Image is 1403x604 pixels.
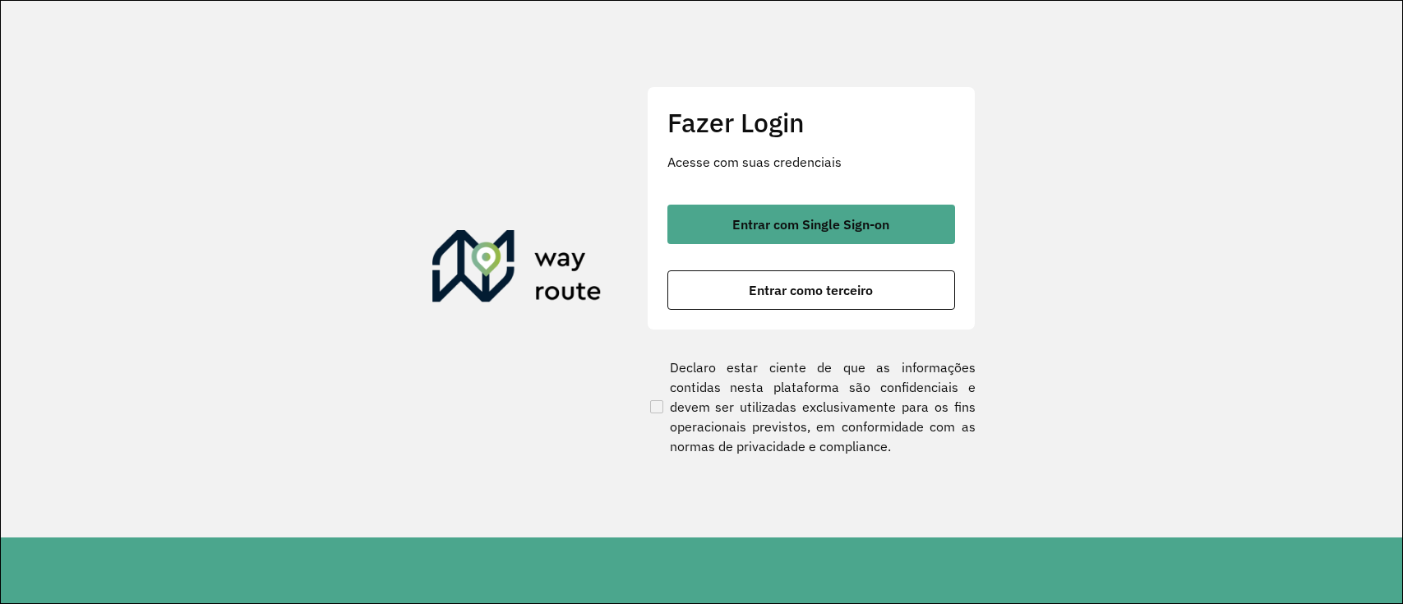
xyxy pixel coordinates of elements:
[647,357,976,456] label: Declaro estar ciente de que as informações contidas nesta plataforma são confidenciais e devem se...
[667,270,955,310] button: button
[667,152,955,172] p: Acesse com suas credenciais
[749,284,873,297] span: Entrar como terceiro
[667,205,955,244] button: button
[432,230,602,309] img: Roteirizador AmbevTech
[667,107,955,138] h2: Fazer Login
[732,218,889,231] span: Entrar com Single Sign-on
